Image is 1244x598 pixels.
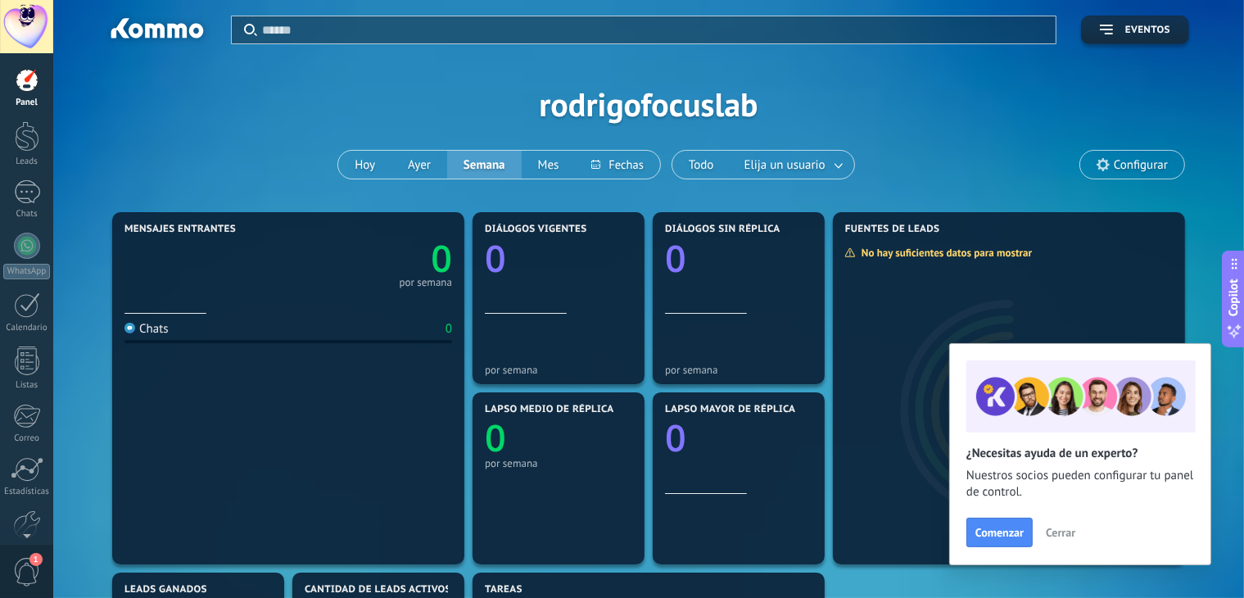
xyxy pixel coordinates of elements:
[446,321,452,337] div: 0
[485,457,632,469] div: por semana
[741,154,829,176] span: Elija un usuario
[575,151,659,179] button: Fechas
[844,246,1043,260] div: No hay suficientes datos para mostrar
[305,584,451,596] span: Cantidad de leads activos
[124,321,169,337] div: Chats
[485,364,632,376] div: por semana
[485,584,522,596] span: Tareas
[1125,25,1170,36] span: Eventos
[3,433,51,444] div: Correo
[29,553,43,566] span: 1
[3,323,51,333] div: Calendario
[522,151,576,179] button: Mes
[966,518,1033,547] button: Comenzar
[665,233,686,283] text: 0
[485,224,587,235] span: Diálogos vigentes
[665,404,795,415] span: Lapso mayor de réplica
[3,97,51,108] div: Panel
[447,151,522,179] button: Semana
[124,584,207,596] span: Leads ganados
[731,151,854,179] button: Elija un usuario
[3,156,51,167] div: Leads
[672,151,731,179] button: Todo
[485,233,506,283] text: 0
[399,279,452,287] div: por semana
[665,224,780,235] span: Diálogos sin réplica
[1046,527,1075,538] span: Cerrar
[3,487,51,497] div: Estadísticas
[1114,158,1168,172] span: Configurar
[391,151,447,179] button: Ayer
[665,414,686,464] text: 0
[3,264,50,279] div: WhatsApp
[1226,279,1242,317] span: Copilot
[845,224,940,235] span: Fuentes de leads
[3,209,51,220] div: Chats
[338,151,391,179] button: Hoy
[1081,16,1189,44] button: Eventos
[975,527,1024,538] span: Comenzar
[124,323,135,333] img: Chats
[1038,520,1083,545] button: Cerrar
[966,446,1194,461] h2: ¿Necesitas ayuda de un experto?
[431,233,452,283] text: 0
[485,404,614,415] span: Lapso medio de réplica
[966,468,1194,501] span: Nuestros socios pueden configurar tu panel de control.
[124,224,236,235] span: Mensajes entrantes
[3,380,51,391] div: Listas
[288,233,452,283] a: 0
[485,414,506,464] text: 0
[665,364,812,376] div: por semana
